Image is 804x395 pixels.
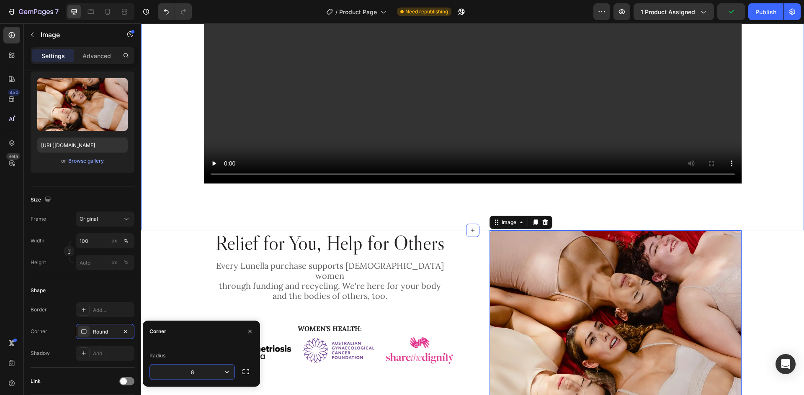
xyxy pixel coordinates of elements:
[76,212,134,227] button: Original
[149,352,165,359] div: Radius
[31,194,53,206] div: Size
[31,259,46,266] label: Height
[339,8,377,16] span: Product Page
[66,314,151,340] img: gempages_579986872772592388-cd98de93-cac9-4f32-902c-cd2eef80bec5.webp
[755,8,776,16] div: Publish
[82,51,111,60] p: Advanced
[109,257,119,268] button: %
[121,257,131,268] button: px
[158,3,192,20] div: Undo/Redo
[93,350,132,357] div: Add...
[776,354,796,374] div: Open Intercom Messenger
[41,51,65,60] p: Settings
[109,236,119,246] button: %
[3,3,62,20] button: 7
[748,3,783,20] button: Publish
[6,153,20,160] div: Beta
[37,138,128,153] input: https://example.com/image.jpg
[8,89,20,96] div: 450
[64,208,314,232] p: Relief for You, Help for Others
[76,255,134,270] input: px%
[31,349,50,357] div: Shadow
[111,259,117,266] div: px
[80,215,98,223] span: Original
[359,195,377,203] div: Image
[641,8,695,16] span: 1 product assigned
[93,328,117,336] div: Round
[63,207,315,233] h2: Rich Text Editor. Editing area: main
[63,237,315,278] div: Rich Text Editor. Editing area: main
[161,314,235,340] img: gempages_579986872772592388-26d0a13f-3d9b-4711-82f7-a2278b66cbe2.webp
[31,287,46,294] div: Shape
[335,8,338,16] span: /
[63,301,315,310] div: Rich Text Editor. Editing area: main
[124,259,129,266] div: %
[149,328,166,335] div: Corner
[150,364,234,380] input: Auto
[61,156,66,166] span: or
[64,301,314,309] p: Women’s health:
[31,377,41,385] div: Link
[31,328,47,335] div: Corner
[55,7,59,17] p: 7
[141,23,804,395] iframe: Design area
[93,306,132,314] div: Add...
[31,306,47,313] div: Border
[405,8,448,15] span: Need republishing
[121,236,131,246] button: px
[31,215,46,223] label: Frame
[245,314,312,340] img: gempages_579986872772592388-18c9edd4-0f91-400a-9308-8d0456763fc3.webp
[37,78,128,131] img: preview-image
[41,30,112,40] p: Image
[76,233,134,248] input: px%
[634,3,714,20] button: 1 product assigned
[68,157,104,165] button: Browse gallery
[31,237,44,245] label: Width
[124,237,129,245] div: %
[64,237,314,278] p: Every Lunella purchase supports [DEMOGRAPHIC_DATA] women through funding and recycling. We're her...
[111,237,117,245] div: px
